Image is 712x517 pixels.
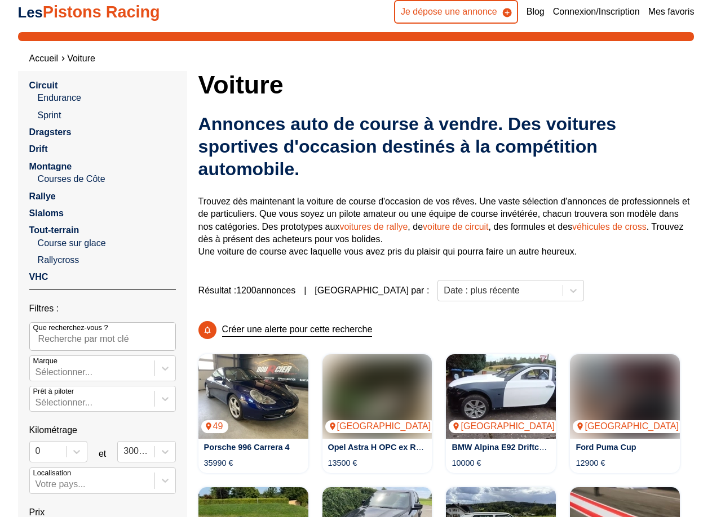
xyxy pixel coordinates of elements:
span: Résultat : 1200 annonces [198,284,296,297]
p: 12900 € [576,457,605,469]
a: véhicules de cross [572,222,647,231]
a: Opel Astra H OPC ex Race Camp[GEOGRAPHIC_DATA] [322,354,432,439]
img: Ford Puma Cup [570,354,680,439]
h2: Annonces auto de course à vendre. Des voitures sportives d'occasion destinés à la compétition aut... [198,113,695,180]
p: 10000 € [452,457,481,469]
a: Porsche 996 Carrera 449 [198,354,308,439]
input: Votre pays... [36,479,38,489]
p: Marque [33,356,58,366]
a: Voiture [67,54,95,63]
img: Porsche 996 Carrera 4 [198,354,308,439]
a: Rallycross [38,254,176,266]
a: voitures de rallye [339,222,408,231]
a: Slaloms [29,208,64,218]
img: BMW Alpina E92 Driftcar-Projekt [446,354,556,439]
p: et [99,448,106,460]
a: VHC [29,272,48,282]
a: BMW Alpina E92 Driftcar-Projekt [452,443,577,452]
a: Accueil [29,54,59,63]
a: BMW Alpina E92 Driftcar-Projekt[GEOGRAPHIC_DATA] [446,354,556,439]
a: Montagne [29,162,72,171]
a: Courses de Côte [38,173,176,185]
p: 49 [201,420,229,433]
p: [GEOGRAPHIC_DATA] [449,420,560,433]
a: Ford Puma Cup[GEOGRAPHIC_DATA] [570,354,680,439]
h1: Voiture [198,71,695,98]
input: Que recherchez-vous ? [29,322,176,350]
input: 300000 [123,446,126,456]
a: Connexion/Inscription [553,6,640,18]
img: Opel Astra H OPC ex Race Camp [322,354,432,439]
a: Endurance [38,92,176,104]
p: Filtres : [29,302,176,315]
p: Localisation [33,468,72,478]
p: [GEOGRAPHIC_DATA] par : [315,284,429,297]
a: Course sur glace [38,237,176,249]
p: Prêt à piloter [33,386,74,396]
input: MarqueSélectionner... [36,367,38,377]
a: Ford Puma Cup [576,443,636,452]
a: LesPistons Racing [18,3,160,21]
a: Sprint [38,109,176,122]
a: Blog [527,6,545,18]
span: | [304,284,306,297]
a: Tout-terrain [29,225,79,235]
p: Kilométrage [29,424,176,436]
p: Créer une alerte pour cette recherche [222,323,373,336]
a: Dragsters [29,127,72,137]
p: Que recherchez-vous ? [33,323,108,333]
p: 13500 € [328,457,357,469]
input: Prêt à piloterSélectionner... [36,398,38,408]
input: 0 [36,446,38,456]
a: Opel Astra H OPC ex Race Camp [328,443,454,452]
a: voiture de circuit [423,222,489,231]
a: Rallye [29,191,56,201]
p: Trouvez dès maintenant la voiture de course d'occasion de vos rêves. Une vaste sélection d'annonc... [198,195,695,258]
a: Porsche 996 Carrera 4 [204,443,290,452]
a: Circuit [29,81,58,90]
span: Les [18,5,43,20]
a: Mes favoris [648,6,695,18]
a: Drift [29,144,48,154]
p: [GEOGRAPHIC_DATA] [325,420,437,433]
p: 35990 € [204,457,233,469]
p: [GEOGRAPHIC_DATA] [573,420,684,433]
